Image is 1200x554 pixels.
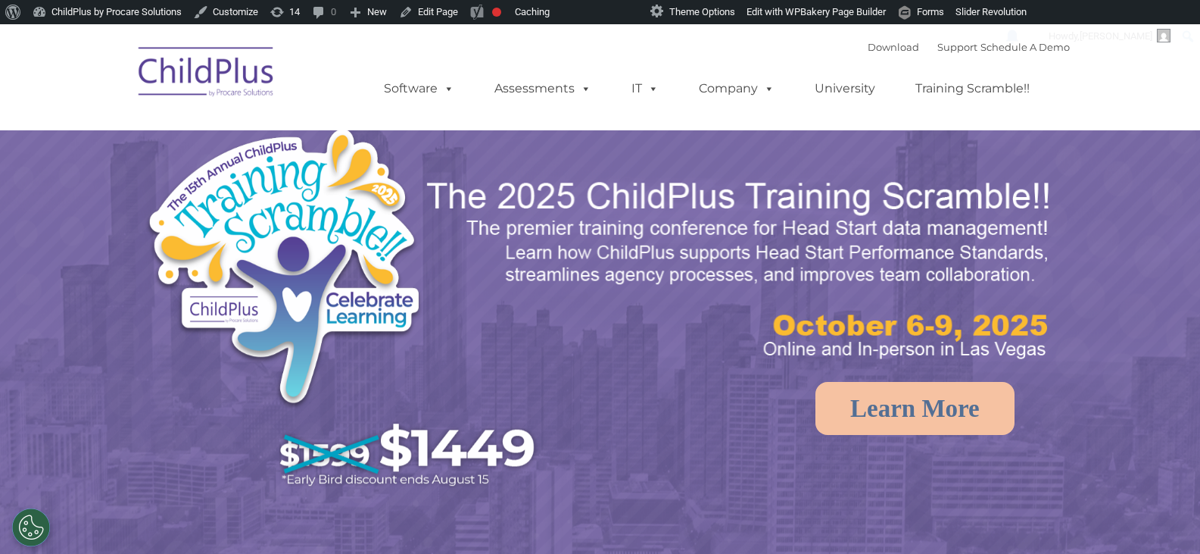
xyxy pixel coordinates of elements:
span: Slider Revolution [955,6,1027,17]
img: ChildPlus by Procare Solutions [131,36,282,112]
span: [PERSON_NAME] [1080,30,1152,42]
a: Howdy, [1043,24,1177,49]
a: Training Scramble!! [900,74,1045,104]
img: Views over 48 hours. Click for more Jetpack Stats. [565,3,600,27]
a: Download [868,41,919,53]
button: Cookies Settings [12,509,50,546]
a: Learn More [815,382,1015,435]
a: Support [937,41,977,53]
div: Needs improvement [492,8,501,17]
a: Company [684,74,790,104]
a: Schedule A Demo [980,41,1070,53]
font: | [868,41,1070,53]
a: University [799,74,890,104]
a: Software [369,74,469,104]
a: Assessments [479,74,606,104]
a: IT [616,74,674,104]
div: View security scan details [1028,24,1043,49]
